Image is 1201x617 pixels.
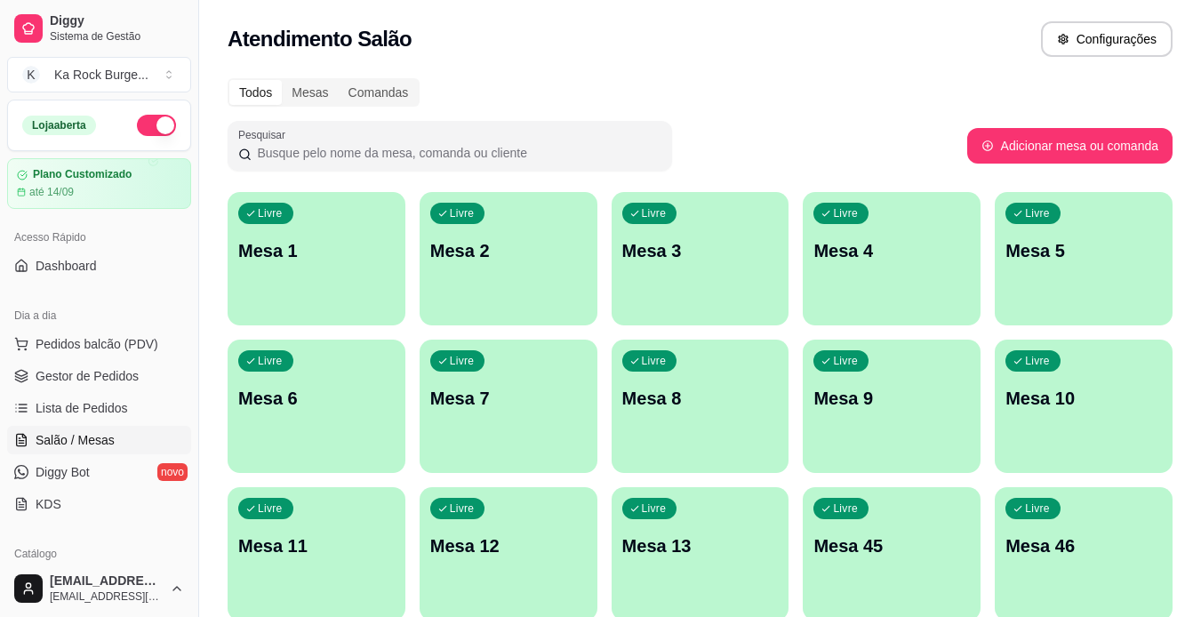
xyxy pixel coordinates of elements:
[430,238,587,263] p: Mesa 2
[228,192,405,325] button: LivreMesa 1
[7,362,191,390] a: Gestor de Pedidos
[833,501,858,516] p: Livre
[238,127,292,142] label: Pesquisar
[7,394,191,422] a: Lista de Pedidos
[1005,533,1162,558] p: Mesa 46
[238,238,395,263] p: Mesa 1
[258,501,283,516] p: Livre
[29,185,74,199] article: até 14/09
[36,495,61,513] span: KDS
[430,386,587,411] p: Mesa 7
[228,340,405,473] button: LivreMesa 6
[7,330,191,358] button: Pedidos balcão (PDV)
[22,116,96,135] div: Loja aberta
[813,386,970,411] p: Mesa 9
[622,386,779,411] p: Mesa 8
[33,168,132,181] article: Plano Customizado
[612,192,789,325] button: LivreMesa 3
[803,340,981,473] button: LivreMesa 9
[36,463,90,481] span: Diggy Bot
[7,567,191,610] button: [EMAIL_ADDRESS][DOMAIN_NAME][EMAIL_ADDRESS][DOMAIN_NAME]
[7,7,191,50] a: DiggySistema de Gestão
[54,66,148,84] div: Ka Rock Burge ...
[622,238,779,263] p: Mesa 3
[7,252,191,280] a: Dashboard
[1025,206,1050,220] p: Livre
[1025,501,1050,516] p: Livre
[7,158,191,209] a: Plano Customizadoaté 14/09
[282,80,338,105] div: Mesas
[642,354,667,368] p: Livre
[1025,354,1050,368] p: Livre
[420,340,597,473] button: LivreMesa 7
[7,426,191,454] a: Salão / Mesas
[252,144,661,162] input: Pesquisar
[642,501,667,516] p: Livre
[36,399,128,417] span: Lista de Pedidos
[36,431,115,449] span: Salão / Mesas
[813,238,970,263] p: Mesa 4
[1041,21,1173,57] button: Configurações
[228,25,412,53] h2: Atendimento Salão
[642,206,667,220] p: Livre
[137,115,176,136] button: Alterar Status
[7,57,191,92] button: Select a team
[1005,386,1162,411] p: Mesa 10
[238,533,395,558] p: Mesa 11
[339,80,419,105] div: Comandas
[995,192,1173,325] button: LivreMesa 5
[450,354,475,368] p: Livre
[36,335,158,353] span: Pedidos balcão (PDV)
[612,340,789,473] button: LivreMesa 8
[7,301,191,330] div: Dia a dia
[258,206,283,220] p: Livre
[50,29,184,44] span: Sistema de Gestão
[833,206,858,220] p: Livre
[22,66,40,84] span: K
[833,354,858,368] p: Livre
[622,533,779,558] p: Mesa 13
[7,540,191,568] div: Catálogo
[1005,238,1162,263] p: Mesa 5
[50,573,163,589] span: [EMAIL_ADDRESS][DOMAIN_NAME]
[50,13,184,29] span: Diggy
[36,257,97,275] span: Dashboard
[7,458,191,486] a: Diggy Botnovo
[450,501,475,516] p: Livre
[803,192,981,325] button: LivreMesa 4
[967,128,1173,164] button: Adicionar mesa ou comanda
[420,192,597,325] button: LivreMesa 2
[995,340,1173,473] button: LivreMesa 10
[258,354,283,368] p: Livre
[238,386,395,411] p: Mesa 6
[430,533,587,558] p: Mesa 12
[450,206,475,220] p: Livre
[50,589,163,604] span: [EMAIL_ADDRESS][DOMAIN_NAME]
[7,223,191,252] div: Acesso Rápido
[229,80,282,105] div: Todos
[36,367,139,385] span: Gestor de Pedidos
[813,533,970,558] p: Mesa 45
[7,490,191,518] a: KDS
